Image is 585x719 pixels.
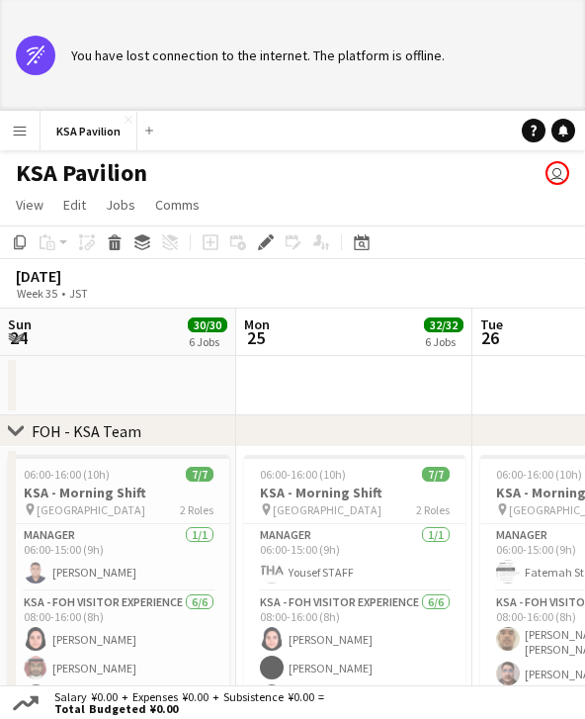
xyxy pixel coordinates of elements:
div: [DATE] [16,266,133,286]
div: Salary ¥0.00 + Expenses ¥0.00 + Subsistence ¥0.00 = [42,691,328,715]
span: Edit [63,196,86,214]
span: 06:00-16:00 (10h) [24,467,110,482]
div: You have lost connection to the internet. The platform is offline. [71,46,445,64]
div: 6 Jobs [189,334,226,349]
button: KSA Pavilion [41,112,137,150]
span: 06:00-16:00 (10h) [496,467,582,482]
span: Sun [8,315,32,333]
span: 32/32 [424,317,463,332]
span: 2 Roles [416,502,450,517]
span: 7/7 [422,467,450,482]
span: 30/30 [188,317,227,332]
span: Total Budgeted ¥0.00 [54,703,324,715]
span: 2 Roles [180,502,213,517]
span: 25 [241,326,270,349]
div: JST [69,286,88,301]
span: Comms [155,196,200,214]
span: Jobs [106,196,135,214]
h3: KSA - Morning Shift [244,484,465,501]
a: Jobs [98,192,143,218]
a: Comms [147,192,208,218]
a: View [8,192,51,218]
h1: KSA Pavilion [16,158,147,188]
a: Edit [55,192,94,218]
div: 6 Jobs [425,334,462,349]
span: View [16,196,43,214]
app-card-role: Manager1/106:00-15:00 (9h)Yousef STAFF [244,524,465,591]
div: FOH - KSA Team [32,421,141,441]
span: Mon [244,315,270,333]
span: 26 [477,326,503,349]
app-user-avatar: Fatemah Jeelani [545,161,569,185]
span: [GEOGRAPHIC_DATA] [273,502,381,517]
span: 06:00-16:00 (10h) [260,467,346,482]
span: Week 35 [12,286,61,301]
span: 24 [5,326,32,349]
span: 7/7 [186,467,213,482]
app-card-role: Manager1/106:00-15:00 (9h)[PERSON_NAME] [8,524,229,591]
h3: KSA - Morning Shift [8,484,229,501]
span: [GEOGRAPHIC_DATA] [37,502,145,517]
span: Tue [480,315,503,333]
